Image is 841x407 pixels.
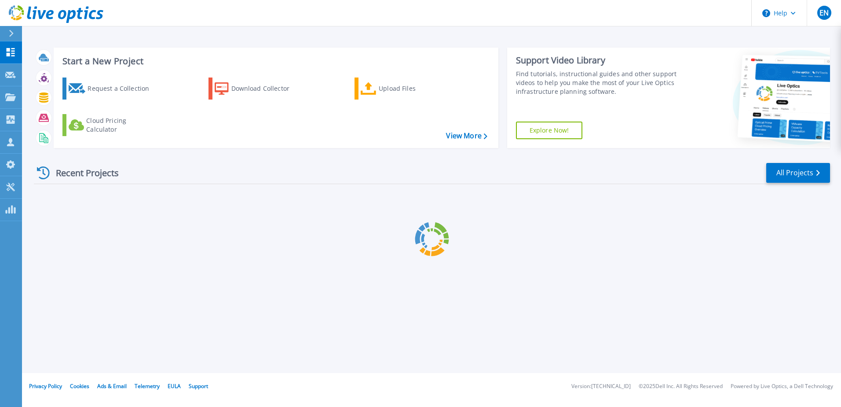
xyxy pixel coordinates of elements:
a: Request a Collection [62,78,161,100]
a: Download Collector [208,78,307,100]
div: Recent Projects [34,162,131,184]
div: Upload Files [379,80,449,97]
a: Cookies [70,382,89,390]
li: Version: [TECHNICAL_ID] [571,384,631,389]
a: Telemetry [135,382,160,390]
a: Explore Now! [516,122,583,139]
div: Download Collector [231,80,302,97]
h3: Start a New Project [62,56,487,66]
a: Ads & Email [97,382,127,390]
span: EN [819,9,829,16]
a: Privacy Policy [29,382,62,390]
a: View More [446,132,487,140]
li: © 2025 Dell Inc. All Rights Reserved [639,384,723,389]
a: Support [189,382,208,390]
li: Powered by Live Optics, a Dell Technology [731,384,833,389]
div: Request a Collection [88,80,158,97]
a: EULA [168,382,181,390]
a: Cloud Pricing Calculator [62,114,161,136]
a: Upload Files [355,78,453,100]
div: Support Video Library [516,55,680,66]
div: Cloud Pricing Calculator [86,116,157,134]
div: Find tutorials, instructional guides and other support videos to help you make the most of your L... [516,70,680,96]
a: All Projects [766,163,830,183]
